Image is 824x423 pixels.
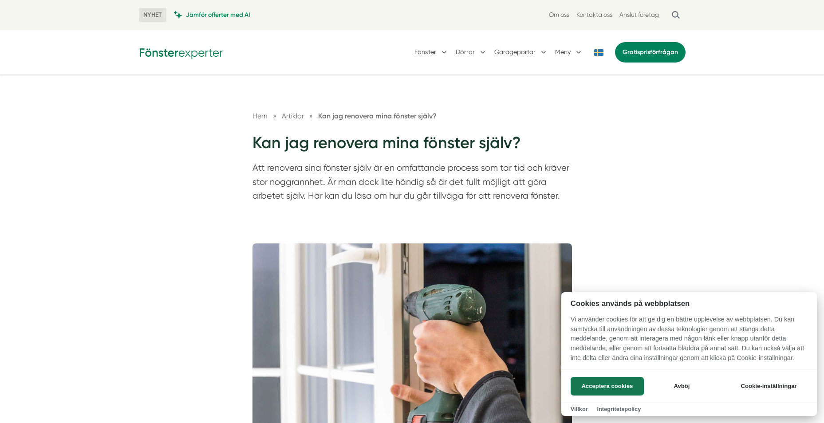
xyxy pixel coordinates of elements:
[597,406,641,412] a: Integritetspolicy
[730,377,808,396] button: Cookie-inställningar
[647,377,717,396] button: Avböj
[561,315,817,369] p: Vi använder cookies för att ge dig en bättre upplevelse av webbplatsen. Du kan samtycka till anvä...
[571,377,644,396] button: Acceptera cookies
[561,299,817,308] h2: Cookies används på webbplatsen
[571,406,588,412] a: Villkor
